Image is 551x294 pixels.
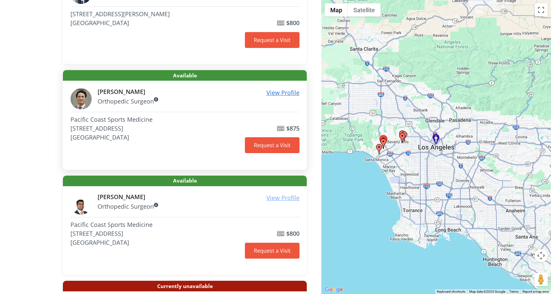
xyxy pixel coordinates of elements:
[70,88,92,109] img: Jonathan H.
[286,124,299,132] b: $875
[266,88,299,97] a: View Profile
[70,220,242,247] address: Pacific Coast Sports Medicine [STREET_ADDRESS] [GEOGRAPHIC_DATA]
[245,137,299,153] a: Request a Visit
[286,19,299,27] b: $800
[245,243,299,259] a: Request a Visit
[266,89,299,97] u: View Profile
[286,230,299,237] b: $800
[534,3,548,17] button: Toggle fullscreen view
[509,290,519,293] a: Terms (opens in new tab)
[98,202,299,211] p: Orthopedic Surgeon
[63,70,307,81] span: Available
[266,194,299,202] u: View Profile
[534,273,548,286] button: Drag Pegman onto the map to open Street View
[98,88,299,96] h6: [PERSON_NAME]
[523,290,549,293] a: Report a map error
[325,3,348,17] button: Show street map
[98,193,299,201] h6: [PERSON_NAME]
[534,249,548,262] button: Map camera controls
[245,32,299,48] a: Request a Visit
[98,97,299,106] p: Orthopedic Surgeon
[348,3,381,17] button: Show satellite imagery
[70,115,242,142] address: Pacific Coast Sports Medicine [STREET_ADDRESS] [GEOGRAPHIC_DATA]
[469,290,505,293] span: Map data ©2025 Google
[323,285,345,294] img: Google
[323,285,345,294] a: Open this area in Google Maps (opens a new window)
[70,10,242,27] address: [STREET_ADDRESS][PERSON_NAME] [GEOGRAPHIC_DATA]
[63,281,307,291] span: Currently unavailable
[70,193,92,215] img: Omar
[63,176,307,186] span: Available
[437,289,465,294] button: Keyboard shortcuts
[266,193,299,202] a: View Profile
